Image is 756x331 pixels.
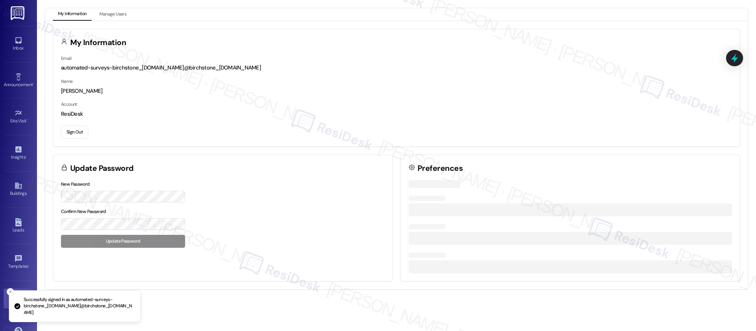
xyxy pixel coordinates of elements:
a: Leads [4,216,33,236]
img: ResiDesk Logo [11,6,26,20]
h3: Preferences [418,165,463,172]
button: Close toast [7,288,14,295]
label: Name [61,78,73,84]
button: Sign Out [61,126,88,139]
button: Manage Users [94,8,132,21]
span: • [33,81,34,86]
span: • [25,153,27,159]
a: Buildings [4,179,33,199]
label: Account [61,101,77,107]
label: New Password [61,181,90,187]
a: Inbox [4,34,33,54]
h3: Update Password [70,165,134,172]
div: [PERSON_NAME] [61,87,732,95]
div: automated-surveys-birchstone_[DOMAIN_NAME]@birchstone_[DOMAIN_NAME] [61,64,732,72]
label: Email [61,55,71,61]
label: Confirm New Password [61,209,106,215]
a: Account [4,288,33,308]
span: • [27,117,28,122]
div: ResiDesk [61,110,732,118]
a: Insights • [4,143,33,163]
button: My Information [53,8,92,21]
span: • [28,263,30,268]
a: Site Visit • [4,107,33,127]
a: Templates • [4,252,33,272]
p: Successfully signed in as automated-surveys-birchstone_[DOMAIN_NAME]@birchstone_[DOMAIN_NAME] [24,297,134,316]
h3: My Information [70,39,126,47]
